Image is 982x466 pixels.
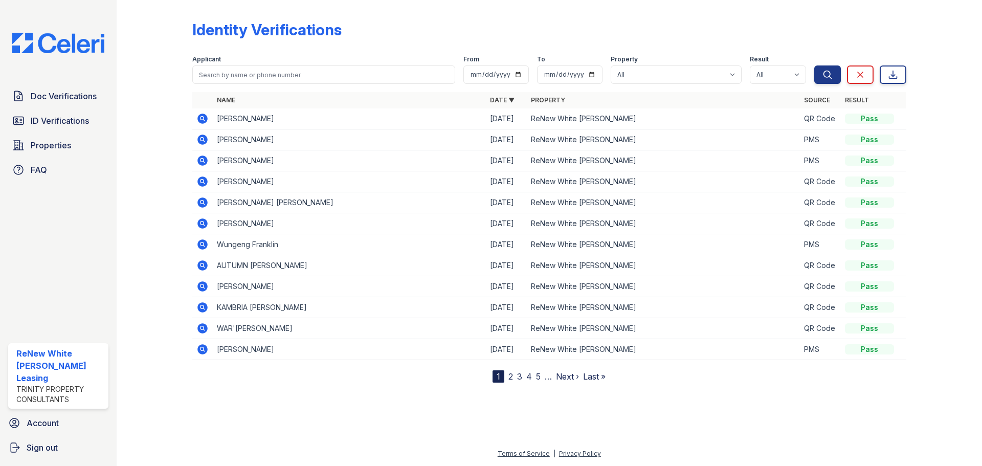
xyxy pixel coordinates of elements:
div: Pass [845,218,894,229]
span: Sign out [27,441,58,454]
td: [PERSON_NAME] [PERSON_NAME] [213,192,486,213]
td: [PERSON_NAME] [213,171,486,192]
a: Account [4,413,113,433]
td: KAMBRIA [PERSON_NAME] [213,297,486,318]
td: ReNew White [PERSON_NAME] [527,276,800,297]
td: [PERSON_NAME] [213,150,486,171]
div: Pass [845,156,894,166]
a: 4 [526,371,532,382]
td: [PERSON_NAME] [213,339,486,360]
span: ID Verifications [31,115,89,127]
td: [DATE] [486,276,527,297]
td: QR Code [800,255,841,276]
td: ReNew White [PERSON_NAME] [527,150,800,171]
div: Pass [845,135,894,145]
div: | [553,450,555,457]
td: [PERSON_NAME] [213,108,486,129]
a: Doc Verifications [8,86,108,106]
div: Identity Verifications [192,20,342,39]
div: Pass [845,239,894,250]
a: ID Verifications [8,110,108,131]
td: [DATE] [486,255,527,276]
td: ReNew White [PERSON_NAME] [527,171,800,192]
div: 1 [493,370,504,383]
div: Pass [845,197,894,208]
td: PMS [800,150,841,171]
span: Properties [31,139,71,151]
div: Pass [845,281,894,292]
div: Pass [845,260,894,271]
a: Source [804,96,830,104]
span: Doc Verifications [31,90,97,102]
td: QR Code [800,108,841,129]
td: [PERSON_NAME] [213,129,486,150]
img: CE_Logo_Blue-a8612792a0a2168367f1c8372b55b34899dd931a85d93a1a3d3e32e68fde9ad4.png [4,33,113,53]
td: [DATE] [486,171,527,192]
td: ReNew White [PERSON_NAME] [527,213,800,234]
td: [DATE] [486,192,527,213]
td: [DATE] [486,297,527,318]
span: Account [27,417,59,429]
label: Property [611,55,638,63]
span: FAQ [31,164,47,176]
td: ReNew White [PERSON_NAME] [527,339,800,360]
a: Privacy Policy [559,450,601,457]
label: To [537,55,545,63]
td: QR Code [800,213,841,234]
td: PMS [800,129,841,150]
td: QR Code [800,192,841,213]
td: Wungeng Franklin [213,234,486,255]
td: [DATE] [486,234,527,255]
a: FAQ [8,160,108,180]
a: Property [531,96,565,104]
td: QR Code [800,318,841,339]
label: Applicant [192,55,221,63]
div: ReNew White [PERSON_NAME] Leasing [16,347,104,384]
td: ReNew White [PERSON_NAME] [527,129,800,150]
a: 5 [536,371,541,382]
td: [DATE] [486,318,527,339]
a: 2 [508,371,513,382]
div: Pass [845,114,894,124]
span: … [545,370,552,383]
a: Name [217,96,235,104]
td: [DATE] [486,213,527,234]
a: Next › [556,371,579,382]
td: PMS [800,339,841,360]
td: [DATE] [486,108,527,129]
td: ReNew White [PERSON_NAME] [527,297,800,318]
div: Pass [845,344,894,354]
td: [DATE] [486,129,527,150]
td: ReNew White [PERSON_NAME] [527,234,800,255]
td: [DATE] [486,339,527,360]
td: QR Code [800,171,841,192]
td: [PERSON_NAME] [213,213,486,234]
label: From [463,55,479,63]
div: Pass [845,323,894,334]
td: QR Code [800,276,841,297]
td: AUTUMN [PERSON_NAME] [213,255,486,276]
td: [PERSON_NAME] [213,276,486,297]
td: ReNew White [PERSON_NAME] [527,255,800,276]
label: Result [750,55,769,63]
a: Date ▼ [490,96,515,104]
a: Terms of Service [498,450,550,457]
td: ReNew White [PERSON_NAME] [527,192,800,213]
td: WAR'[PERSON_NAME] [213,318,486,339]
a: Result [845,96,869,104]
a: Properties [8,135,108,156]
td: PMS [800,234,841,255]
input: Search by name or phone number [192,65,455,84]
a: Sign out [4,437,113,458]
div: Trinity Property Consultants [16,384,104,405]
a: Last » [583,371,606,382]
div: Pass [845,302,894,313]
td: QR Code [800,297,841,318]
a: 3 [517,371,522,382]
div: Pass [845,176,894,187]
td: ReNew White [PERSON_NAME] [527,108,800,129]
td: ReNew White [PERSON_NAME] [527,318,800,339]
td: [DATE] [486,150,527,171]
